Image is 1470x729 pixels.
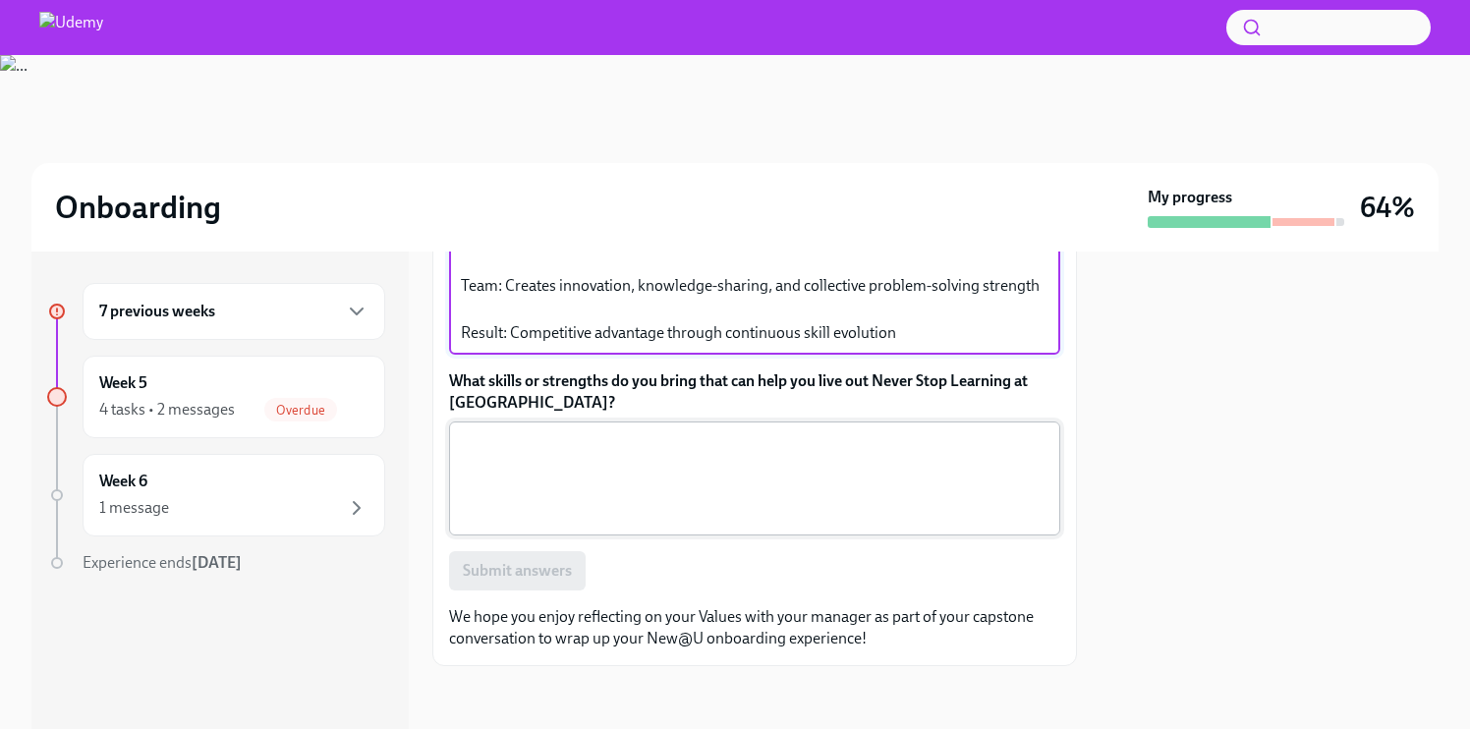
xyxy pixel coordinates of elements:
[99,497,169,519] div: 1 message
[47,356,385,438] a: Week 54 tasks • 2 messagesOverdue
[83,553,242,572] span: Experience ends
[461,180,1048,345] textarea: Never Stop Learning drives success by: Personal: Keeps you adaptable, relevant, and promotable in...
[99,399,235,421] div: 4 tasks • 2 messages
[192,553,242,572] strong: [DATE]
[449,370,1060,414] label: What skills or strengths do you bring that can help you live out Never Stop Learning at [GEOGRAPH...
[47,454,385,536] a: Week 61 message
[99,471,147,492] h6: Week 6
[39,12,103,43] img: Udemy
[99,372,147,394] h6: Week 5
[1148,187,1232,208] strong: My progress
[99,301,215,322] h6: 7 previous weeks
[83,283,385,340] div: 7 previous weeks
[55,188,221,227] h2: Onboarding
[264,403,337,418] span: Overdue
[1360,190,1415,225] h3: 64%
[449,606,1060,649] p: We hope you enjoy reflecting on your Values with your manager as part of your capstone conversati...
